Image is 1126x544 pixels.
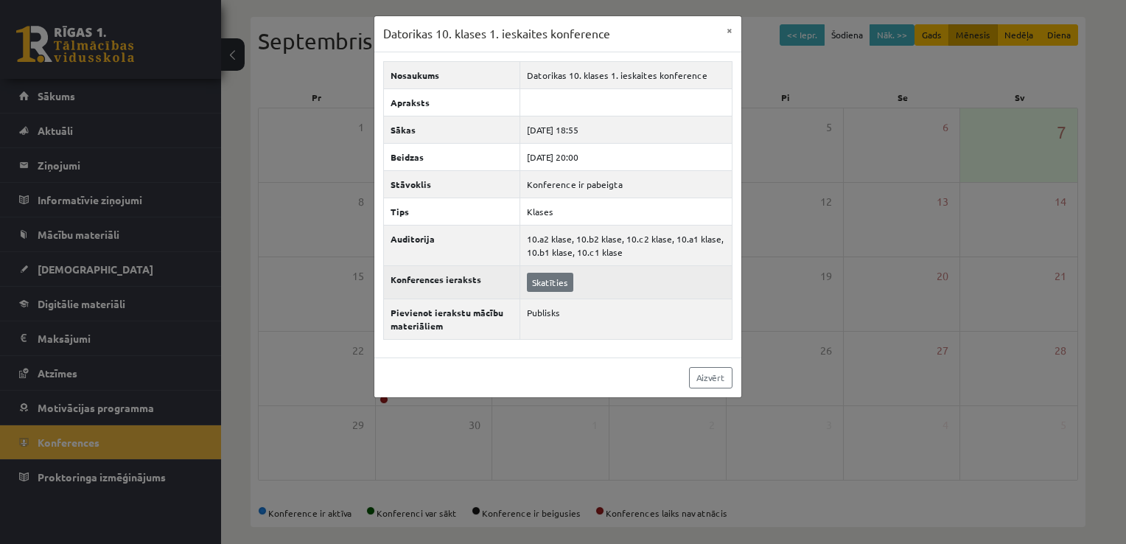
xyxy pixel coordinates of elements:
[383,61,520,88] th: Nosaukums
[527,273,573,292] a: Skatīties
[689,367,732,388] a: Aizvērt
[520,299,732,339] td: Publisks
[383,143,520,170] th: Beidzas
[383,265,520,299] th: Konferences ieraksts
[383,116,520,143] th: Sākas
[383,225,520,265] th: Auditorija
[520,116,732,143] td: [DATE] 18:55
[383,88,520,116] th: Apraksts
[520,143,732,170] td: [DATE] 20:00
[520,198,732,225] td: Klases
[520,225,732,265] td: 10.a2 klase, 10.b2 klase, 10.c2 klase, 10.a1 klase, 10.b1 klase, 10.c1 klase
[383,25,610,43] h3: Datorikas 10. klases 1. ieskaites konference
[718,16,741,44] button: ×
[383,170,520,198] th: Stāvoklis
[383,299,520,339] th: Pievienot ierakstu mācību materiāliem
[520,61,732,88] td: Datorikas 10. klases 1. ieskaites konference
[520,170,732,198] td: Konference ir pabeigta
[383,198,520,225] th: Tips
